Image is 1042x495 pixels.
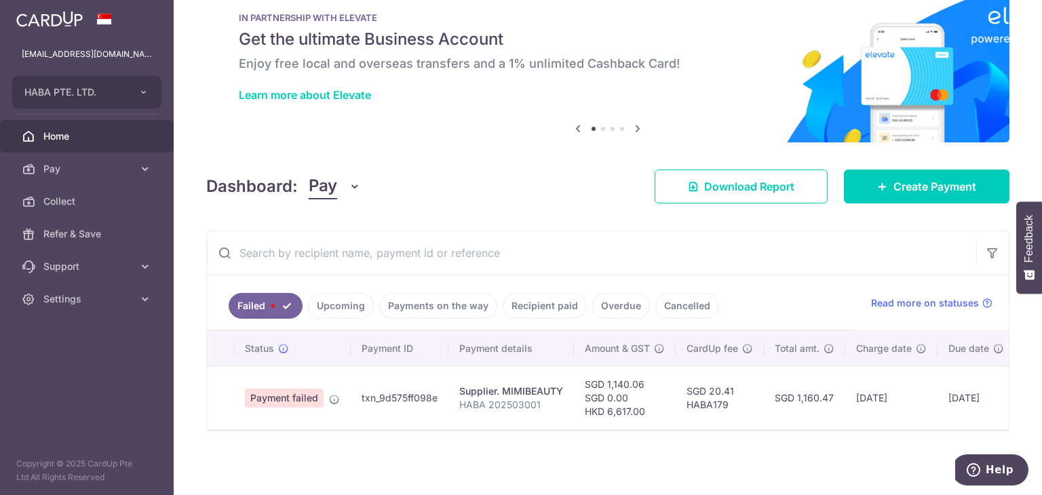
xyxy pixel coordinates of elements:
[309,174,361,199] button: Pay
[239,88,371,102] a: Learn more about Elevate
[459,384,563,398] div: Supplier. MIMIBEAUTY
[764,366,845,429] td: SGD 1,160.47
[503,293,587,319] a: Recipient paid
[574,366,676,429] td: SGD 1,140.06 SGD 0.00 HKD 6,617.00
[308,293,374,319] a: Upcoming
[16,11,83,27] img: CardUp
[309,174,337,199] span: Pay
[871,296,979,310] span: Read more on statuses
[775,342,819,355] span: Total amt.
[585,342,650,355] span: Amount & GST
[948,342,989,355] span: Due date
[351,331,448,366] th: Payment ID
[845,366,938,429] td: [DATE]
[43,130,133,143] span: Home
[1016,201,1042,294] button: Feedback - Show survey
[655,170,828,203] a: Download Report
[12,76,161,108] button: HABA PTE. LTD.
[229,293,303,319] a: Failed
[22,47,152,61] p: [EMAIL_ADDRESS][DOMAIN_NAME]
[239,28,977,50] h5: Get the ultimate Business Account
[43,292,133,306] span: Settings
[955,454,1028,488] iframe: Opens a widget where you can find more information
[206,174,298,199] h4: Dashboard:
[704,178,794,195] span: Download Report
[43,195,133,208] span: Collect
[676,366,764,429] td: SGD 20.41 HABA179
[207,231,976,275] input: Search by recipient name, payment id or reference
[43,227,133,241] span: Refer & Save
[938,366,1015,429] td: [DATE]
[871,296,992,310] a: Read more on statuses
[24,85,125,99] span: HABA PTE. LTD.
[592,293,650,319] a: Overdue
[245,342,274,355] span: Status
[379,293,497,319] a: Payments on the way
[448,331,574,366] th: Payment details
[43,162,133,176] span: Pay
[687,342,738,355] span: CardUp fee
[43,260,133,273] span: Support
[1023,215,1035,262] span: Feedback
[844,170,1009,203] a: Create Payment
[655,293,719,319] a: Cancelled
[239,56,977,72] h6: Enjoy free local and overseas transfers and a 1% unlimited Cashback Card!
[351,366,448,429] td: txn_9d575ff098e
[893,178,976,195] span: Create Payment
[239,12,977,23] p: IN PARTNERSHIP WITH ELEVATE
[245,389,324,408] span: Payment failed
[856,342,912,355] span: Charge date
[459,398,563,412] p: HABA 202503001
